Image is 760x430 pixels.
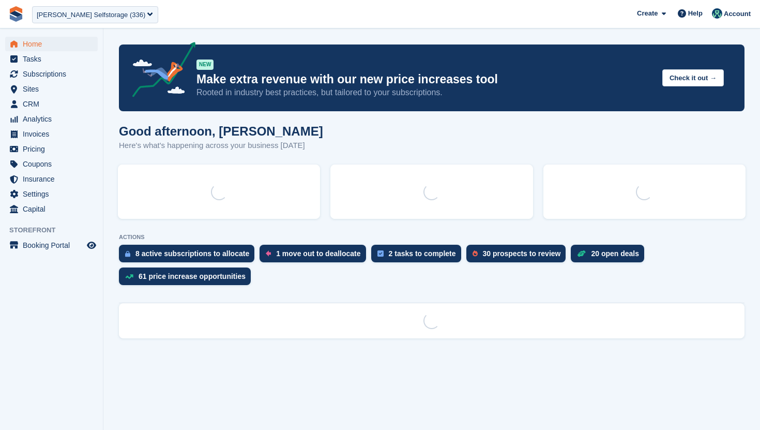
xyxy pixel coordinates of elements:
[23,82,85,96] span: Sites
[23,187,85,201] span: Settings
[5,202,98,216] a: menu
[196,60,214,70] div: NEW
[23,202,85,216] span: Capital
[196,87,654,98] p: Rooted in industry best practices, but tailored to your subscriptions.
[9,225,103,235] span: Storefront
[139,272,246,280] div: 61 price increase opportunities
[23,238,85,253] span: Booking Portal
[125,274,133,279] img: price_increase_opportunities-93ffe204e8149a01c8c9dc8f82e8f89637d9d84a8eef4429ea346261dce0b2c0.svg
[483,249,561,258] div: 30 prospects to review
[85,239,98,251] a: Preview store
[5,157,98,171] a: menu
[688,8,703,19] span: Help
[5,82,98,96] a: menu
[266,250,271,257] img: move_outs_to_deallocate_icon-f764333ba52eb49d3ac5e1228854f67142a1ed5810a6f6cc68b1a99e826820c5.svg
[5,52,98,66] a: menu
[124,42,196,101] img: price-adjustments-announcement-icon-8257ccfd72463d97f412b2fc003d46551f7dbcb40ab6d574587a9cd5c0d94...
[473,250,478,257] img: prospect-51fa495bee0391a8d652442698ab0144808aea92771e9ea1ae160a38d050c398.svg
[466,245,571,268] a: 30 prospects to review
[8,6,24,22] img: stora-icon-8386f47178a22dfd0bd8f6a31ec36ba5ce8667c1dd55bd0f319d3a0aa187defe.svg
[389,249,456,258] div: 2 tasks to complete
[119,234,744,241] p: ACTIONS
[371,245,466,268] a: 2 tasks to complete
[23,97,85,111] span: CRM
[276,249,360,258] div: 1 move out to deallocate
[119,245,260,268] a: 8 active subscriptions to allocate
[637,8,658,19] span: Create
[591,249,639,258] div: 20 open deals
[119,140,323,152] p: Here's what's happening across your business [DATE]
[377,250,384,257] img: task-75834270c22a3079a89374b754ae025e5fb1db73e45f91037f5363f120a921f8.svg
[577,250,586,257] img: deal-1b604bf984904fb50ccaf53a9ad4b4a5d6e5aea283cecdc64d6e3604feb123c2.svg
[5,37,98,51] a: menu
[23,67,85,81] span: Subscriptions
[23,172,85,186] span: Insurance
[196,72,654,87] p: Make extra revenue with our new price increases tool
[5,97,98,111] a: menu
[5,238,98,253] a: menu
[5,67,98,81] a: menu
[23,127,85,141] span: Invoices
[119,124,323,138] h1: Good afternoon, [PERSON_NAME]
[119,268,256,290] a: 61 price increase opportunities
[5,187,98,201] a: menu
[571,245,649,268] a: 20 open deals
[23,142,85,156] span: Pricing
[37,10,145,20] div: [PERSON_NAME] Selfstorage (336)
[23,52,85,66] span: Tasks
[712,8,722,19] img: Jennifer Ofodile
[23,37,85,51] span: Home
[23,157,85,171] span: Coupons
[260,245,371,268] a: 1 move out to deallocate
[5,172,98,186] a: menu
[5,112,98,126] a: menu
[5,142,98,156] a: menu
[23,112,85,126] span: Analytics
[125,250,130,257] img: active_subscription_to_allocate_icon-d502201f5373d7db506a760aba3b589e785aa758c864c3986d89f69b8ff3...
[5,127,98,141] a: menu
[662,69,724,86] button: Check it out →
[135,249,249,258] div: 8 active subscriptions to allocate
[724,9,751,19] span: Account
